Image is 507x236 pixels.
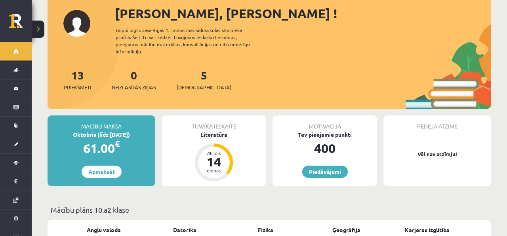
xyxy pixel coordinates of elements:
p: Vēl nav atzīmju! [387,150,487,158]
div: [PERSON_NAME], [PERSON_NAME] ! [115,4,491,23]
a: Piedāvājumi [302,166,348,178]
a: Angļu valoda [87,226,121,234]
div: dienas [202,168,226,173]
a: Rīgas 1. Tālmācības vidusskola [9,14,32,34]
div: Laipni lūgts savā Rīgas 1. Tālmācības vidusskolas skolnieka profilā. Šeit Tu vari redzēt tuvojošo... [116,26,264,55]
a: Datorika [173,226,196,234]
div: Oktobris (līdz [DATE]) [48,130,155,139]
div: Atlicis [202,151,226,155]
span: Priekšmeti [64,83,91,91]
a: 13Priekšmeti [64,68,91,91]
span: € [115,138,120,149]
a: 0Neizlasītās ziņas [112,68,156,91]
a: Fizika [258,226,273,234]
span: Neizlasītās ziņas [112,83,156,91]
div: Motivācija [273,115,377,130]
div: Tuvākā ieskaite [162,115,266,130]
div: Tev pieejamie punkti [273,130,377,139]
div: Pēdējā atzīme [383,115,491,130]
div: 14 [202,155,226,168]
a: Ģeogrāfija [332,226,360,234]
span: [DEMOGRAPHIC_DATA] [177,83,231,91]
a: Karjeras izglītība [405,226,450,234]
a: Literatūra Atlicis 14 dienas [162,130,266,183]
div: 400 [273,139,377,158]
div: 61.00 [48,139,155,158]
a: 5[DEMOGRAPHIC_DATA] [177,68,231,91]
div: Literatūra [162,130,266,139]
p: Mācību plāns 10.a2 klase [51,204,488,215]
a: Apmaksāt [82,166,122,178]
div: Mācību maksa [48,115,155,130]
